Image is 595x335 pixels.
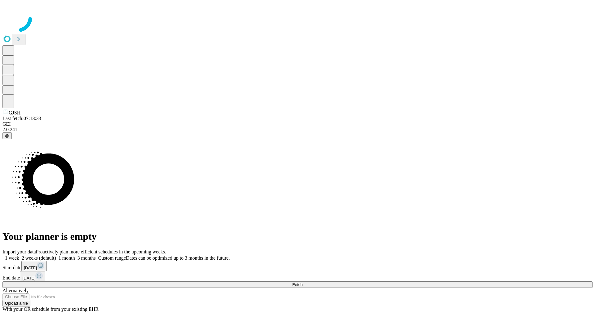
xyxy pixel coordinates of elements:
[98,255,126,261] span: Custom range
[2,261,593,271] div: Start date
[2,121,593,127] div: GEI
[9,110,20,115] span: GJSH
[5,255,19,261] span: 1 week
[59,255,75,261] span: 1 month
[2,132,12,139] button: @
[2,271,593,281] div: End date
[36,249,166,254] span: Proactively plan more efficient schedules in the upcoming weeks.
[292,282,302,287] span: Fetch
[2,300,30,306] button: Upload a file
[20,271,45,281] button: [DATE]
[2,127,593,132] div: 2.0.241
[2,116,41,121] span: Last fetch: 07:13:33
[2,231,593,242] h1: Your planner is empty
[126,255,230,261] span: Dates can be optimized up to 3 months in the future.
[22,276,35,280] span: [DATE]
[77,255,96,261] span: 3 months
[21,261,47,271] button: [DATE]
[24,266,37,270] span: [DATE]
[22,255,56,261] span: 2 weeks (default)
[2,281,593,288] button: Fetch
[2,306,99,312] span: With your OR schedule from your existing EHR
[2,249,36,254] span: Import your data
[2,288,29,293] span: Alternatively
[5,133,9,138] span: @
